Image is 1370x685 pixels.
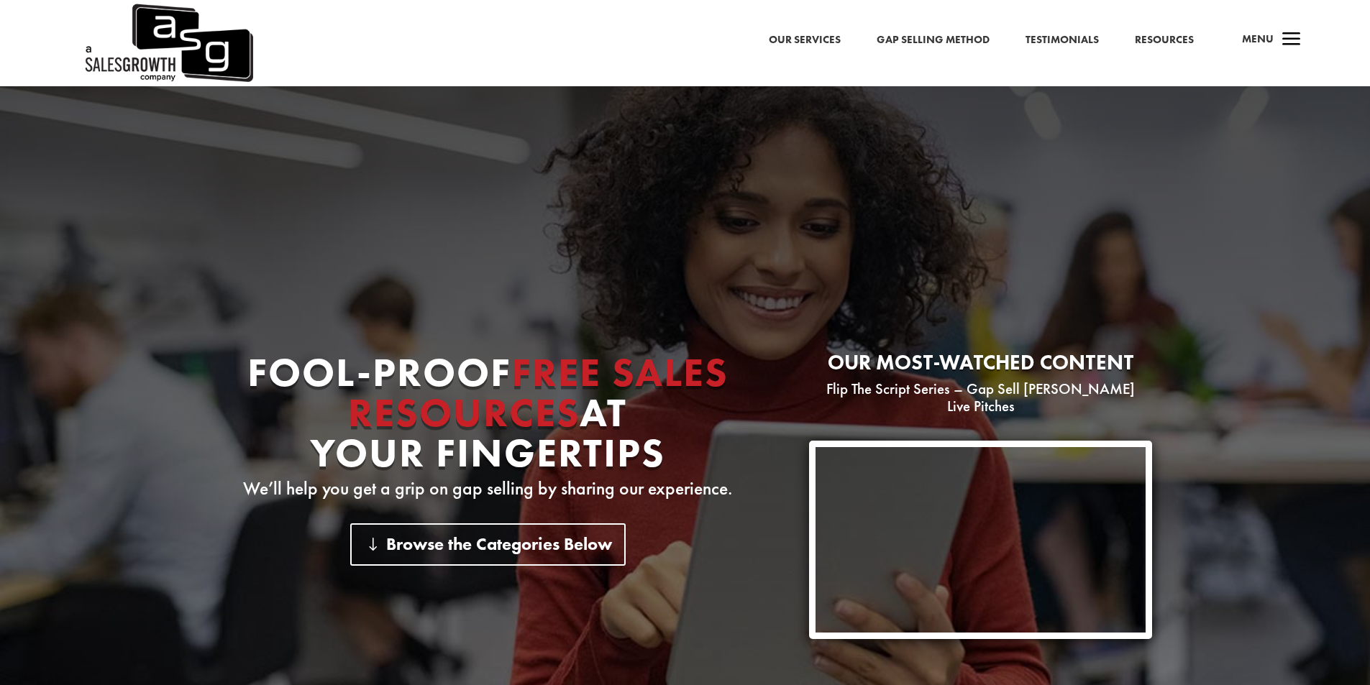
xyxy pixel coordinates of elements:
[1242,32,1274,46] span: Menu
[809,352,1152,380] h2: Our most-watched content
[1135,31,1194,50] a: Resources
[809,380,1152,415] p: Flip The Script Series – Gap Sell [PERSON_NAME] Live Pitches
[348,346,729,438] span: Free Sales Resources
[218,352,758,480] h1: Fool-proof At Your Fingertips
[218,480,758,497] p: We’ll help you get a grip on gap selling by sharing our experience.
[1026,31,1099,50] a: Testimonials
[350,523,626,566] a: Browse the Categories Below
[1277,26,1306,55] span: a
[877,31,990,50] a: Gap Selling Method
[769,31,841,50] a: Our Services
